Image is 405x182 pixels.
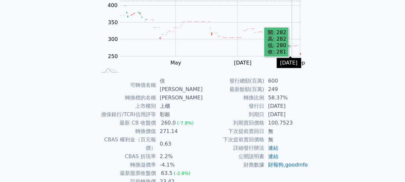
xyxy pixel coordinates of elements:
[234,60,251,66] tspan: [DATE]
[264,85,308,94] td: 249
[97,152,156,161] td: CBAS 折現率
[97,110,156,119] td: 擔保銀行/TCRI信用評等
[160,169,174,177] div: 63.5
[97,161,156,169] td: 轉換溢價率
[203,119,264,127] td: 到期賣回價格
[203,127,264,136] td: 下次提前賣回日
[156,136,203,152] td: 0.63
[203,161,264,169] td: 財務數據
[156,102,203,110] td: 上櫃
[264,136,308,144] td: 無
[203,110,264,119] td: 到期日
[170,60,181,66] tspan: May
[268,153,278,159] a: 連結
[97,94,156,102] td: 轉換標的名稱
[264,102,308,110] td: [DATE]
[108,19,118,25] tspan: 350
[108,53,118,59] tspan: 250
[120,6,301,55] g: Series
[156,77,203,94] td: 佳[PERSON_NAME]
[264,77,308,85] td: 600
[285,162,308,168] a: goodinfo
[295,60,305,66] tspan: Sep
[203,136,264,144] td: 下次提前賣回價格
[373,151,405,182] iframe: Chat Widget
[174,171,190,176] span: (-2.8%)
[203,152,264,161] td: 公開說明書
[156,127,203,136] td: 271.14
[264,161,308,169] td: ,
[268,162,284,168] a: 財報狗
[203,144,264,152] td: 詳細發行辦法
[156,110,203,119] td: 彰銀
[268,145,278,151] a: 連結
[108,36,118,42] tspan: 300
[203,77,264,85] td: 發行總額(百萬)
[264,127,308,136] td: 無
[264,94,308,102] td: 58.37%
[177,120,194,126] span: (-7.8%)
[160,119,177,127] div: 260.0
[373,151,405,182] div: 聊天小工具
[203,85,264,94] td: 最新餘額(百萬)
[97,136,156,152] td: CBAS 權利金（百元報價）
[97,102,156,110] td: 上市櫃別
[156,161,203,169] td: -4.1%
[108,2,118,8] tspan: 400
[156,94,203,102] td: [PERSON_NAME]
[97,119,156,127] td: 最新 CB 收盤價
[97,169,156,177] td: 最新股票收盤價
[264,110,308,119] td: [DATE]
[156,152,203,161] td: 2.2%
[97,77,156,94] td: 可轉債名稱
[203,94,264,102] td: 轉換比例
[264,119,308,127] td: 100.7523
[203,102,264,110] td: 發行日
[97,127,156,136] td: 轉換價值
